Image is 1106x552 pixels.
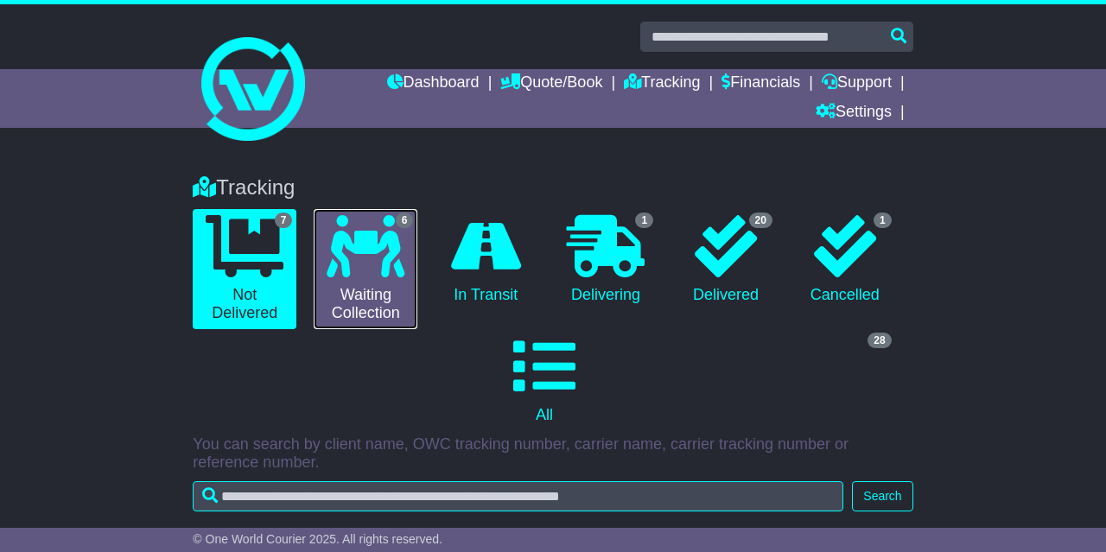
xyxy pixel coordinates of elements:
[500,69,602,98] a: Quote/Book
[852,481,912,511] button: Search
[816,98,892,128] a: Settings
[193,209,296,329] a: 7 Not Delivered
[314,209,417,329] a: 6 Waiting Collection
[794,209,896,311] a: 1 Cancelled
[874,213,892,228] span: 1
[635,213,653,228] span: 1
[193,532,442,546] span: © One World Courier 2025. All rights reserved.
[184,175,921,200] div: Tracking
[275,213,293,228] span: 7
[624,69,700,98] a: Tracking
[193,435,912,473] p: You can search by client name, OWC tracking number, carrier name, carrier tracking number or refe...
[822,69,892,98] a: Support
[554,209,658,311] a: 1 Delivering
[749,213,772,228] span: 20
[435,209,537,311] a: In Transit
[396,213,414,228] span: 6
[193,329,895,431] a: 28 All
[721,69,800,98] a: Financials
[868,333,891,348] span: 28
[387,69,480,98] a: Dashboard
[675,209,777,311] a: 20 Delivered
